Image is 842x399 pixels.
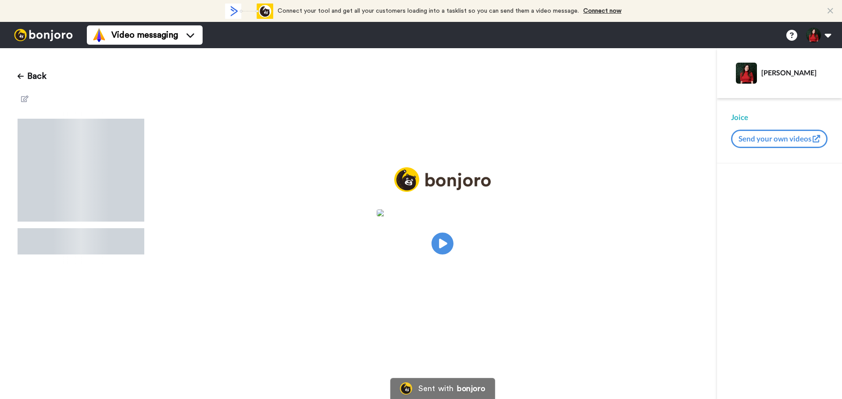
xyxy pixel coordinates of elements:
[731,112,828,123] div: Joice
[111,29,178,41] span: Video messaging
[377,209,508,216] img: 95493732-6388-4e54-bb53-d015090bff01.jpg
[11,29,76,41] img: bj-logo-header-white.svg
[583,8,621,14] a: Connect now
[278,8,579,14] span: Connect your tool and get all your customers loading into a tasklist so you can send them a video...
[18,66,46,87] button: Back
[92,28,106,42] img: vm-color.svg
[418,385,453,392] div: Sent with
[390,378,495,399] a: Bonjoro LogoSent withbonjoro
[761,68,828,77] div: [PERSON_NAME]
[736,63,757,84] img: Profile Image
[225,4,273,19] div: animation
[457,385,485,392] div: bonjoro
[731,130,828,148] button: Send your own videos
[400,382,412,395] img: Bonjoro Logo
[394,167,491,192] img: logo_full.png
